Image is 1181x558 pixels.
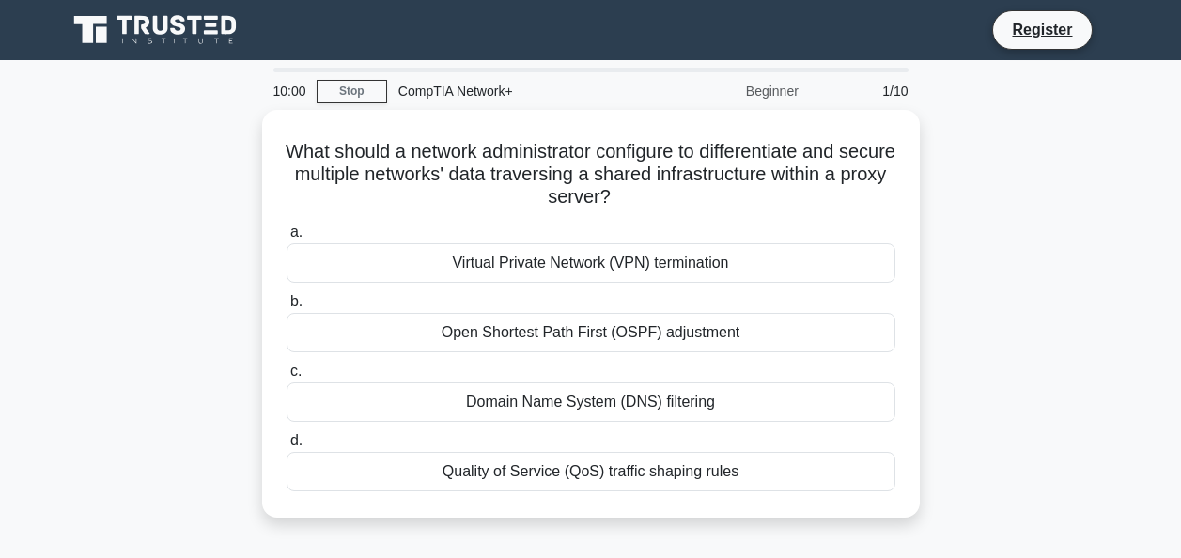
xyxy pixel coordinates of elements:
div: 1/10 [810,72,920,110]
a: Stop [317,80,387,103]
div: Open Shortest Path First (OSPF) adjustment [287,313,895,352]
div: 10:00 [262,72,317,110]
div: CompTIA Network+ [387,72,645,110]
div: Quality of Service (QoS) traffic shaping rules [287,452,895,491]
span: a. [290,224,303,240]
h5: What should a network administrator configure to differentiate and secure multiple networks' data... [285,140,897,209]
span: c. [290,363,302,379]
div: Domain Name System (DNS) filtering [287,382,895,422]
span: b. [290,293,303,309]
div: Beginner [645,72,810,110]
span: d. [290,432,303,448]
a: Register [1001,18,1083,41]
div: Virtual Private Network (VPN) termination [287,243,895,283]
